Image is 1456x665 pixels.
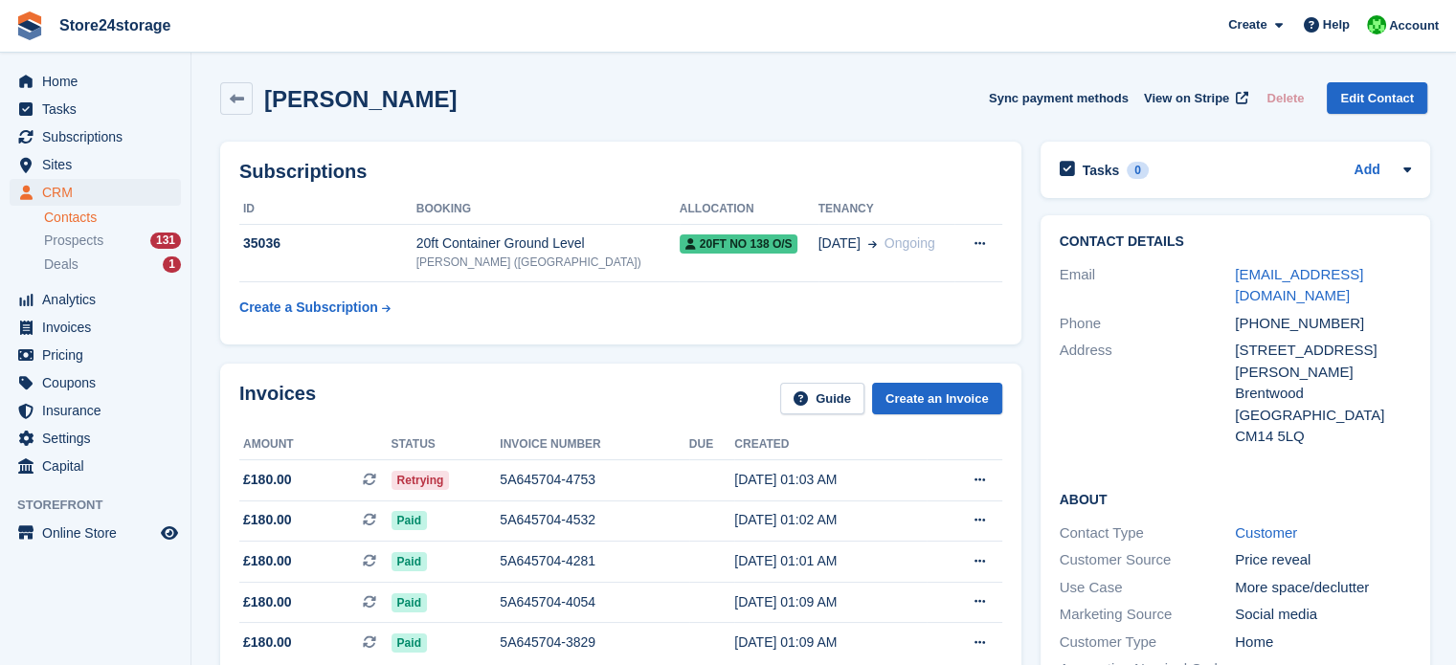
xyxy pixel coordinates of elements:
div: Social media [1235,604,1411,626]
button: Sync payment methods [989,82,1129,114]
span: Home [42,68,157,95]
a: View on Stripe [1136,82,1252,114]
span: Paid [392,633,427,653]
a: menu [10,179,181,206]
div: Marketing Source [1060,604,1236,626]
div: [DATE] 01:09 AM [734,632,927,653]
div: [GEOGRAPHIC_DATA] [1235,405,1411,427]
div: 5A645704-4753 [500,470,688,490]
a: Contacts [44,209,181,227]
div: Address [1060,340,1236,448]
div: More space/declutter [1235,577,1411,599]
div: Email [1060,264,1236,307]
div: 0 [1127,162,1149,179]
h2: Tasks [1083,162,1120,179]
a: Create an Invoice [872,383,1002,414]
a: Store24storage [52,10,179,41]
h2: Subscriptions [239,161,1002,183]
h2: Invoices [239,383,316,414]
span: View on Stripe [1144,89,1229,108]
a: menu [10,342,181,368]
div: Brentwood [1235,383,1411,405]
th: Allocation [680,194,818,225]
span: Paid [392,552,427,571]
th: Tenancy [818,194,955,225]
span: Paid [392,593,427,612]
span: Online Store [42,520,157,546]
div: 5A645704-4281 [500,551,688,571]
div: 5A645704-4054 [500,592,688,612]
span: Deals [44,255,78,274]
div: [DATE] 01:01 AM [734,551,927,571]
span: Settings [42,425,157,452]
a: Prospects 131 [44,231,181,251]
a: Guide [780,383,864,414]
a: menu [10,96,181,122]
span: Coupons [42,369,157,396]
span: Ongoing [885,235,935,251]
th: Booking [416,194,680,225]
span: Paid [392,511,427,530]
div: Phone [1060,313,1236,335]
th: Status [392,430,501,460]
a: menu [10,453,181,479]
th: ID [239,194,416,225]
span: £180.00 [243,632,292,653]
div: 5A645704-3829 [500,632,688,653]
a: menu [10,369,181,396]
a: menu [10,314,181,341]
a: [EMAIL_ADDRESS][DOMAIN_NAME] [1235,266,1363,304]
div: Contact Type [1060,522,1236,544]
a: Preview store [158,521,181,544]
a: menu [10,397,181,424]
img: stora-icon-8386f47178a22dfd0bd8f6a31ec36ba5ce8667c1dd55bd0f319d3a0aa187defe.svg [15,11,44,40]
a: menu [10,520,181,546]
a: Deals 1 [44,255,181,275]
div: 131 [150,233,181,249]
span: Pricing [42,342,157,368]
span: Insurance [42,397,157,424]
div: [DATE] 01:09 AM [734,592,927,612]
span: £180.00 [243,510,292,530]
div: 5A645704-4532 [500,510,688,530]
div: 20ft Container Ground Level [416,233,680,254]
a: Create a Subscription [239,290,391,325]
a: menu [10,68,181,95]
th: Amount [239,430,392,460]
button: Delete [1259,82,1311,114]
div: 35036 [239,233,416,254]
th: Due [689,430,734,460]
span: Create [1228,15,1266,34]
div: Price reveal [1235,549,1411,571]
span: [DATE] [818,233,861,254]
div: Create a Subscription [239,298,378,318]
span: £180.00 [243,551,292,571]
span: Capital [42,453,157,479]
img: Tracy Harper [1367,15,1386,34]
th: Created [734,430,927,460]
div: [DATE] 01:02 AM [734,510,927,530]
h2: Contact Details [1060,234,1411,250]
span: Subscriptions [42,123,157,150]
span: 20FT No 138 O/S [680,234,798,254]
div: Home [1235,632,1411,654]
span: Help [1323,15,1350,34]
a: Customer [1235,524,1297,541]
a: menu [10,286,181,313]
div: CM14 5LQ [1235,426,1411,448]
div: Customer Type [1060,632,1236,654]
span: £180.00 [243,592,292,612]
span: Sites [42,151,157,178]
div: [STREET_ADDRESS][PERSON_NAME] [1235,340,1411,383]
span: Retrying [392,471,450,490]
h2: [PERSON_NAME] [264,86,457,112]
span: Prospects [44,232,103,250]
a: Add [1354,160,1379,182]
span: Tasks [42,96,157,122]
span: £180.00 [243,470,292,490]
div: [PERSON_NAME] ([GEOGRAPHIC_DATA]) [416,254,680,271]
span: Storefront [17,496,190,515]
span: Account [1389,16,1439,35]
div: [PHONE_NUMBER] [1235,313,1411,335]
th: Invoice number [500,430,688,460]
